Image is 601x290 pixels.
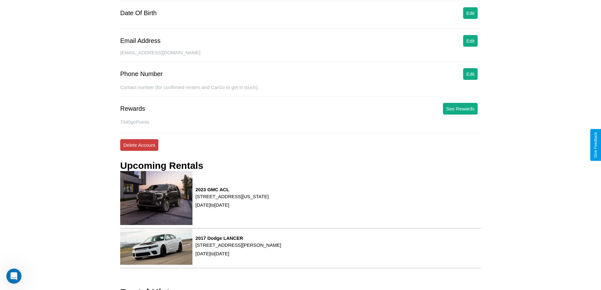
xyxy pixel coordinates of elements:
[196,235,281,241] h3: 2017 Dodge LANCER
[120,9,157,17] div: Date Of Birth
[6,269,21,284] iframe: Intercom live chat
[120,50,481,62] div: [EMAIL_ADDRESS][DOMAIN_NAME]
[120,118,481,126] p: 7340 goPoints
[196,241,281,249] p: [STREET_ADDRESS][PERSON_NAME]
[120,70,163,78] div: Phone Number
[120,160,203,171] h3: Upcoming Rentals
[120,171,192,225] img: rental
[196,192,269,201] p: [STREET_ADDRESS][US_STATE]
[463,35,478,47] button: Edit
[120,37,161,44] div: Email Address
[196,201,269,209] p: [DATE] to [DATE]
[120,105,145,112] div: Rewards
[443,103,478,115] button: See Rewards
[196,187,269,192] h3: 2023 GMC ACL
[593,132,598,158] div: Give Feedback
[120,228,192,264] img: rental
[120,139,158,151] button: Delete Account
[463,68,478,80] button: Edit
[120,85,481,97] div: Contact number (for confirmed renters and CarGo to get in touch).
[196,249,281,258] p: [DATE] to [DATE]
[463,7,478,19] button: Edit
